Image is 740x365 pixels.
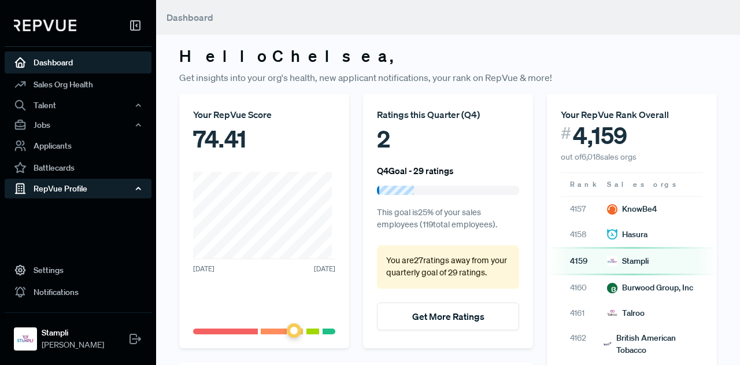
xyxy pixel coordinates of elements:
[5,95,151,115] button: Talent
[573,121,627,149] span: 4,159
[377,207,519,231] p: This goal is 25 % of your sales employees ( 119 total employees).
[5,179,151,198] button: RepVue Profile
[179,46,717,66] h3: Hello Chelsea ,
[16,330,35,348] img: Stampli
[607,307,645,319] div: Talroo
[42,327,104,339] strong: Stampli
[386,255,510,279] p: You are 27 ratings away from your quarterly goal of 29 ratings .
[5,135,151,157] a: Applicants
[570,228,598,241] span: 4158
[607,283,617,293] img: Burwood Group, Inc
[193,108,335,121] div: Your RepVue Score
[607,204,617,215] img: KnowBe4
[607,256,617,266] img: Stampli
[5,51,151,73] a: Dashboard
[5,259,151,281] a: Settings
[5,281,151,303] a: Notifications
[607,255,649,267] div: Stampli
[179,71,717,84] p: Get insights into your org's health, new applicant notifications, your rank on RepVue & more!
[570,282,598,294] span: 4160
[377,303,519,330] button: Get More Ratings
[603,339,612,349] img: British American Tobacco
[570,332,594,356] span: 4162
[607,229,617,239] img: Hasura
[5,115,151,135] button: Jobs
[5,73,151,95] a: Sales Org Health
[570,255,598,267] span: 4159
[561,109,669,120] span: Your RepVue Rank Overall
[5,157,151,179] a: Battlecards
[607,308,617,318] img: Talroo
[570,179,598,190] span: Rank
[607,203,657,215] div: KnowBe4
[193,264,214,274] span: [DATE]
[607,179,678,190] span: Sales orgs
[377,108,519,121] div: Ratings this Quarter ( Q4 )
[570,307,598,319] span: 4161
[377,121,519,156] div: 2
[5,312,151,356] a: StampliStampli[PERSON_NAME]
[314,264,335,274] span: [DATE]
[570,203,598,215] span: 4157
[603,332,694,356] div: British American Tobacco
[377,165,454,176] h6: Q4 Goal - 29 ratings
[607,228,647,241] div: Hasura
[561,121,571,145] span: #
[193,121,335,156] div: 74.41
[14,20,76,31] img: RepVue
[166,12,213,23] span: Dashboard
[561,152,637,162] span: out of 6,018 sales orgs
[42,339,104,351] span: [PERSON_NAME]
[607,282,693,294] div: Burwood Group, Inc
